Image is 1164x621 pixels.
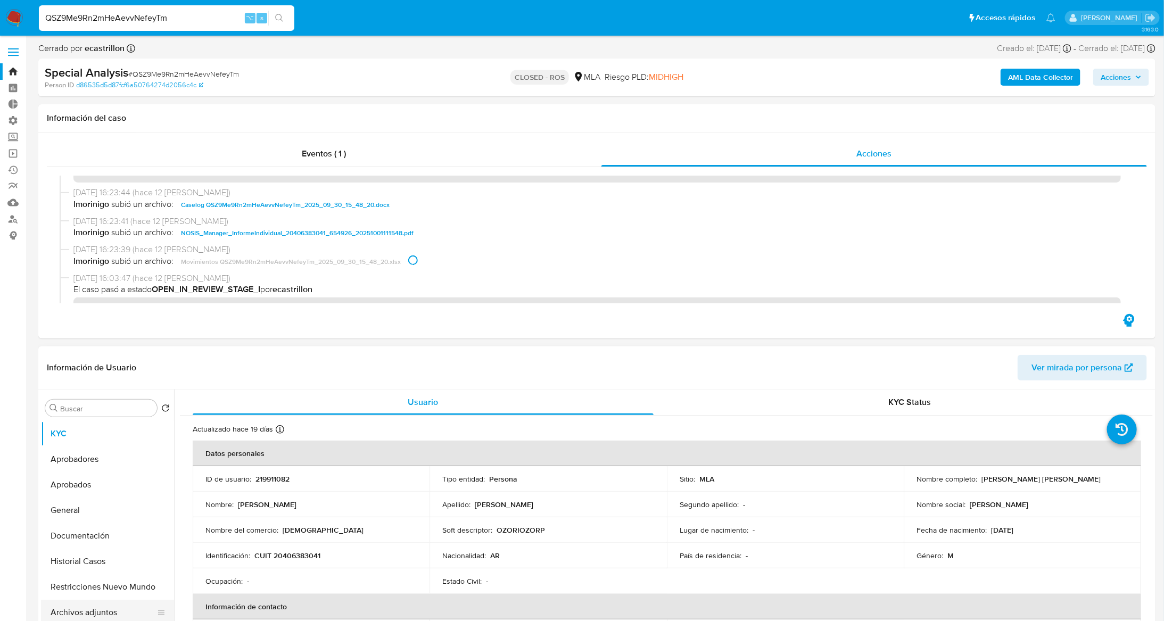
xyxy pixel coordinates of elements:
p: - [743,500,745,509]
p: OZORIOZORP [497,525,545,535]
button: Buscar [49,404,58,412]
p: Soft descriptor : [442,525,492,535]
p: Lugar de nacimiento : [680,525,748,535]
h1: Información de Usuario [47,362,136,373]
p: Género : [917,551,943,560]
span: s [260,13,263,23]
p: - [746,551,748,560]
p: jessica.fukman@mercadolibre.com [1081,13,1141,23]
p: - [247,576,249,586]
p: Nombre del comercio : [205,525,278,535]
a: Notificaciones [1046,13,1055,22]
span: Riesgo PLD: [605,71,683,83]
h1: Información del caso [47,113,1147,123]
p: [PERSON_NAME] [475,500,533,509]
div: MLA [573,71,600,83]
button: Documentación [41,523,174,549]
button: Volver al orden por defecto [161,404,170,416]
p: Nombre social : [917,500,965,509]
button: Ver mirada por persona [1018,355,1147,380]
p: Ocupación : [205,576,243,586]
p: Persona [489,474,517,484]
b: ecastrillon [82,42,125,54]
span: Ver mirada por persona [1031,355,1122,380]
span: MIDHIGH [649,71,683,83]
p: País de residencia : [680,551,741,560]
button: Aprobadores [41,446,174,472]
a: Salir [1145,12,1156,23]
button: Acciones [1093,69,1149,86]
button: KYC [41,421,174,446]
span: Usuario [408,396,439,408]
a: d86535d5d87fcf6a50764274d2056c4c [76,80,203,90]
input: Buscar [60,404,153,413]
button: AML Data Collector [1001,69,1080,86]
span: Cerrado por [38,43,125,54]
p: ID de usuario : [205,474,251,484]
p: Nombre : [205,500,234,509]
button: Restricciones Nuevo Mundo [41,574,174,600]
span: KYC Status [888,396,931,408]
p: CLOSED - ROS [510,70,569,85]
p: [DEMOGRAPHIC_DATA] [283,525,364,535]
span: # QSZ9Me9Rn2mHeAevvNefeyTm [128,69,239,79]
span: - [1074,43,1076,54]
b: Special Analysis [45,64,128,81]
p: MLA [699,474,714,484]
p: [PERSON_NAME] [970,500,1028,509]
p: AR [490,551,500,560]
p: [DATE] [991,525,1013,535]
p: Estado Civil : [442,576,482,586]
button: Aprobados [41,472,174,498]
span: Acciones [857,147,892,160]
p: Nacionalidad : [442,551,486,560]
p: 219911082 [255,474,290,484]
p: Apellido : [442,500,470,509]
p: Actualizado hace 19 días [193,424,273,434]
p: CUIT 20406383041 [254,551,320,560]
div: Creado el: [DATE] [997,43,1071,54]
p: Fecha de nacimiento : [917,525,987,535]
p: - [486,576,488,586]
span: Eventos ( 1 ) [302,147,346,160]
p: - [753,525,755,535]
th: Datos personales [193,441,1141,466]
span: Accesos rápidos [976,12,1036,23]
button: search-icon [268,11,290,26]
span: Acciones [1101,69,1131,86]
b: AML Data Collector [1008,69,1073,86]
p: Segundo apellido : [680,500,739,509]
p: Nombre completo : [917,474,977,484]
button: Historial Casos [41,549,174,574]
div: Cerrado el: [DATE] [1078,43,1155,54]
b: Person ID [45,80,74,90]
p: Identificación : [205,551,250,560]
p: Sitio : [680,474,695,484]
input: Buscar usuario o caso... [39,11,294,25]
span: ⌥ [246,13,254,23]
th: Información de contacto [193,594,1141,619]
button: General [41,498,174,523]
p: M [947,551,954,560]
p: Tipo entidad : [442,474,485,484]
p: [PERSON_NAME] [PERSON_NAME] [981,474,1101,484]
p: [PERSON_NAME] [238,500,296,509]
